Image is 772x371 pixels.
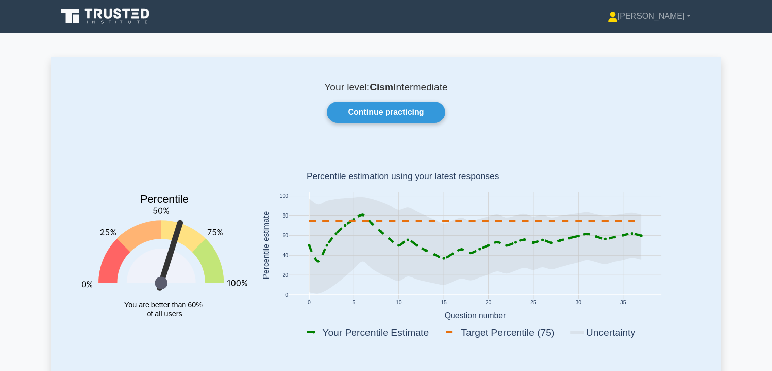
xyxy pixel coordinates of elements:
text: 35 [620,300,626,306]
text: 15 [441,300,447,306]
text: 25 [530,300,536,306]
a: [PERSON_NAME] [583,6,715,26]
text: 5 [352,300,355,306]
text: 60 [282,233,288,238]
a: Continue practicing [327,102,445,123]
text: 20 [485,300,491,306]
text: 30 [575,300,581,306]
p: Your level: Intermediate [76,81,697,94]
text: Percentile estimate [261,211,270,280]
text: Question number [444,311,506,320]
text: 100 [279,194,288,199]
text: 0 [285,292,288,298]
text: 80 [282,213,288,219]
text: 10 [395,300,401,306]
text: 0 [307,300,310,306]
tspan: of all users [147,310,182,318]
text: 40 [282,253,288,258]
text: Percentile [140,194,189,206]
text: Percentile estimation using your latest responses [306,172,499,182]
text: 20 [282,272,288,278]
tspan: You are better than 60% [124,301,203,309]
b: Cism [370,82,393,92]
